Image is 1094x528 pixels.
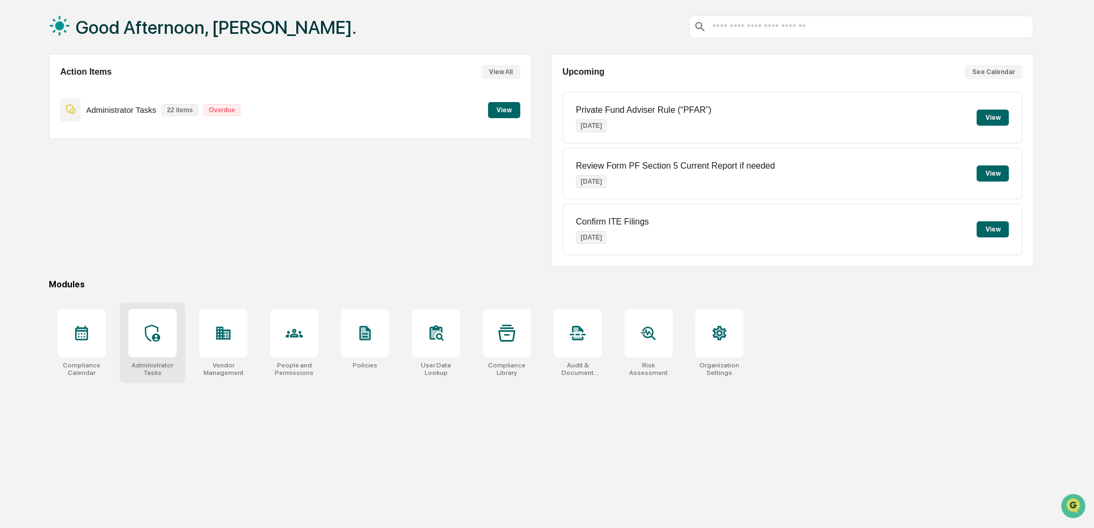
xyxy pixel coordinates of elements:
[576,175,607,188] p: [DATE]
[107,182,130,190] span: Pylon
[576,161,775,171] p: Review Form PF Section 5 Current Report if needed
[482,65,520,79] button: View All
[976,110,1009,126] button: View
[11,136,19,145] div: 🖐️
[11,82,30,102] img: 1746055101610-c473b297-6a78-478c-a979-82029cc54cd1
[553,361,602,377] div: Audit & Document Logs
[76,17,356,38] h1: Good Afternoon, [PERSON_NAME].
[21,135,69,146] span: Preclearance
[6,151,72,171] a: 🔎Data Lookup
[199,361,247,377] div: Vendor Management
[128,361,177,377] div: Administrator Tasks
[1060,493,1089,522] iframe: Open customer support
[976,221,1009,237] button: View
[49,279,1033,290] div: Modules
[483,361,531,377] div: Compliance Library
[976,165,1009,182] button: View
[695,361,743,377] div: Organization Settings
[37,93,136,102] div: We're available if you need us!
[78,136,86,145] div: 🗄️
[57,361,106,377] div: Compliance Calendar
[60,67,112,77] h2: Action Items
[353,361,377,369] div: Policies
[576,217,649,227] p: Confirm ITE Filings
[183,85,195,98] button: Start new chat
[563,67,604,77] h2: Upcoming
[270,361,318,377] div: People and Permissions
[162,104,198,116] p: 22 items
[37,82,176,93] div: Start new chat
[964,65,1022,79] button: See Calendar
[11,157,19,165] div: 🔎
[76,182,130,190] a: Powered byPylon
[576,105,712,115] p: Private Fund Adviser Rule (“PFAR”)
[86,105,156,114] p: Administrator Tasks
[488,104,520,114] a: View
[203,104,240,116] p: Overdue
[412,361,460,377] div: User Data Lookup
[89,135,133,146] span: Attestations
[624,361,673,377] div: Risk Assessment
[21,156,68,167] span: Data Lookup
[488,102,520,118] button: View
[576,231,607,244] p: [DATE]
[11,23,195,40] p: How can we help?
[74,131,137,150] a: 🗄️Attestations
[576,119,607,132] p: [DATE]
[6,131,74,150] a: 🖐️Preclearance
